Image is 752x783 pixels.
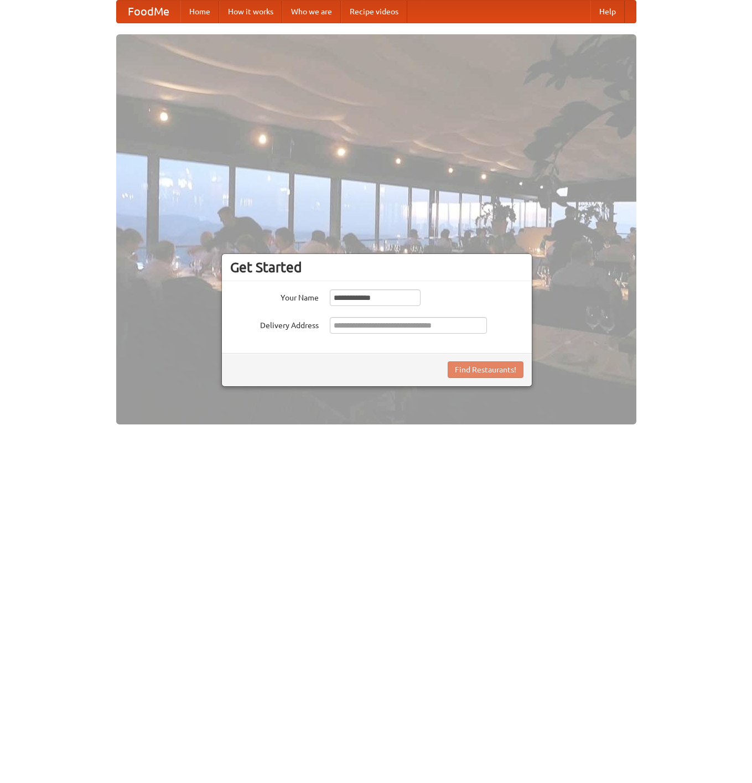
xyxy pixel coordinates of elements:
[590,1,625,23] a: Help
[448,361,523,378] button: Find Restaurants!
[282,1,341,23] a: Who we are
[230,289,319,303] label: Your Name
[180,1,219,23] a: Home
[117,1,180,23] a: FoodMe
[219,1,282,23] a: How it works
[341,1,407,23] a: Recipe videos
[230,317,319,331] label: Delivery Address
[230,259,523,276] h3: Get Started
